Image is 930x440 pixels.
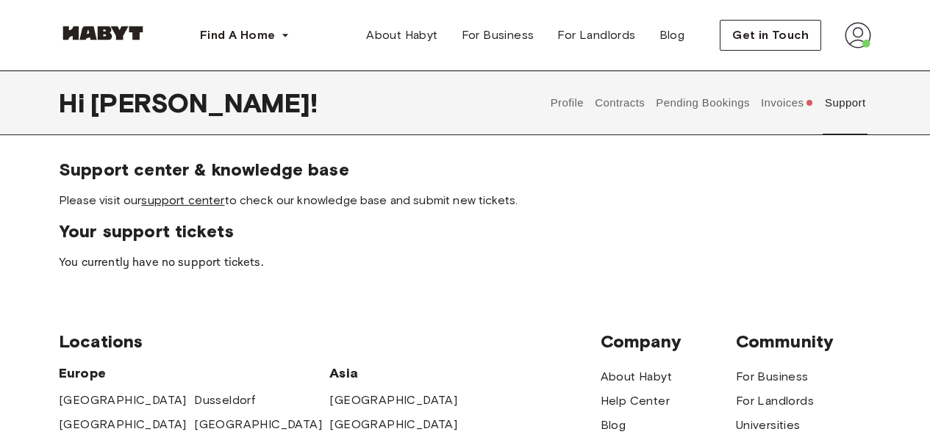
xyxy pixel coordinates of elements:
[736,392,814,410] a: For Landlords
[736,416,801,434] a: Universities
[366,26,437,44] span: About Habyt
[736,331,871,353] span: Community
[59,220,871,242] span: Your support tickets
[759,71,815,135] button: Invoices
[601,368,672,386] a: About Habyt
[329,416,457,433] a: [GEOGRAPHIC_DATA]
[557,26,635,44] span: For Landlords
[59,192,871,209] span: Please visit our to check our knowledge base and submit new tickets.
[59,392,187,409] a: [GEOGRAPHIC_DATA]
[354,21,449,50] a: About Habyt
[329,364,465,382] span: Asia
[59,331,601,353] span: Locations
[59,416,187,433] a: [GEOGRAPHIC_DATA]
[141,193,224,207] a: support center
[654,71,752,135] button: Pending Bookings
[329,392,457,409] a: [GEOGRAPHIC_DATA]
[194,392,255,409] a: Dusseldorf
[593,71,647,135] button: Contracts
[720,20,821,51] button: Get in Touch
[59,364,329,382] span: Europe
[59,254,871,272] p: You currently have no support tickets.
[462,26,534,44] span: For Business
[732,26,809,44] span: Get in Touch
[601,392,670,410] a: Help Center
[545,71,871,135] div: user profile tabs
[659,26,685,44] span: Blog
[736,368,809,386] a: For Business
[601,416,626,434] a: Blog
[450,21,546,50] a: For Business
[90,87,318,118] span: [PERSON_NAME] !
[601,331,736,353] span: Company
[546,21,647,50] a: For Landlords
[200,26,275,44] span: Find A Home
[548,71,586,135] button: Profile
[823,71,868,135] button: Support
[648,21,697,50] a: Blog
[59,159,871,181] span: Support center & knowledge base
[194,416,322,433] a: [GEOGRAPHIC_DATA]
[188,21,301,50] button: Find A Home
[59,87,90,118] span: Hi
[845,22,871,48] img: avatar
[59,26,147,40] img: Habyt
